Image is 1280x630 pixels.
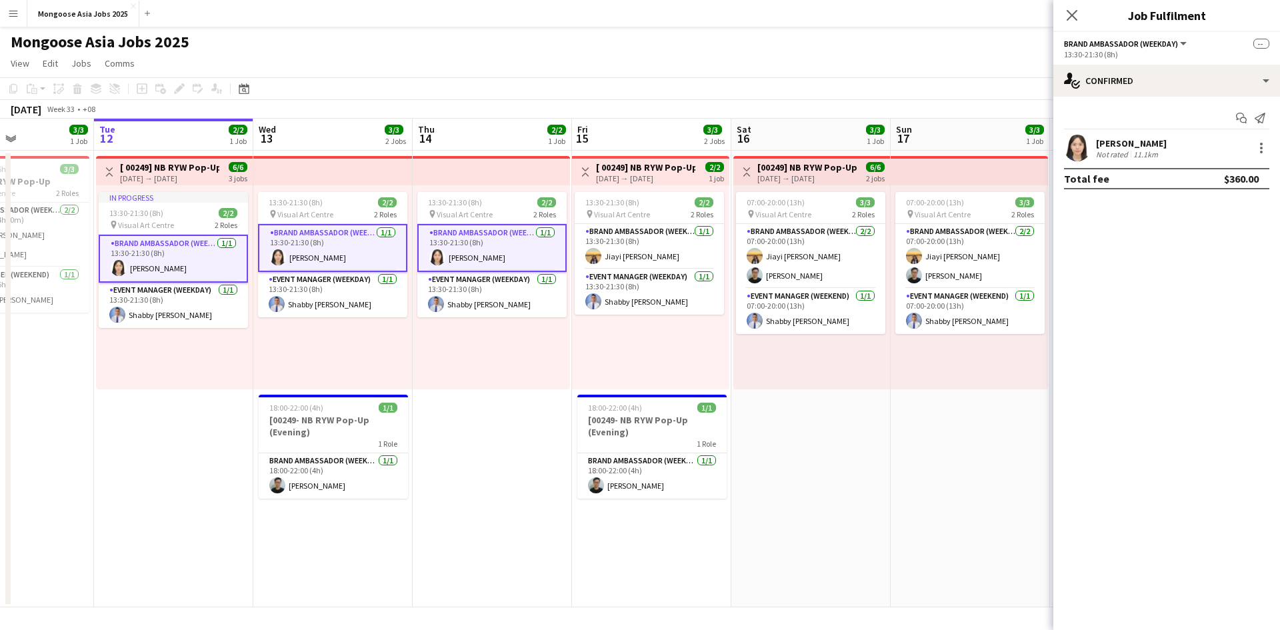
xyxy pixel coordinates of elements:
[11,32,189,52] h1: Mongoose Asia Jobs 2025
[44,104,77,114] span: Week 33
[1096,137,1167,149] div: [PERSON_NAME]
[83,104,95,114] div: +08
[1224,172,1259,185] div: $360.00
[1064,172,1109,185] div: Total fee
[37,55,63,72] a: Edit
[1064,49,1269,59] div: 13:30-21:30 (8h)
[1131,149,1161,159] div: 11.1km
[27,1,139,27] button: Mongoose Asia Jobs 2025
[11,103,41,116] div: [DATE]
[66,55,97,72] a: Jobs
[99,55,140,72] a: Comms
[1253,39,1269,49] span: --
[71,57,91,69] span: Jobs
[5,55,35,72] a: View
[105,57,135,69] span: Comms
[1096,149,1131,159] div: Not rated
[1064,39,1178,49] span: Brand Ambassador (weekday)
[43,57,58,69] span: Edit
[11,57,29,69] span: View
[1053,65,1280,97] div: Confirmed
[1064,39,1189,49] button: Brand Ambassador (weekday)
[1053,7,1280,24] h3: Job Fulfilment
